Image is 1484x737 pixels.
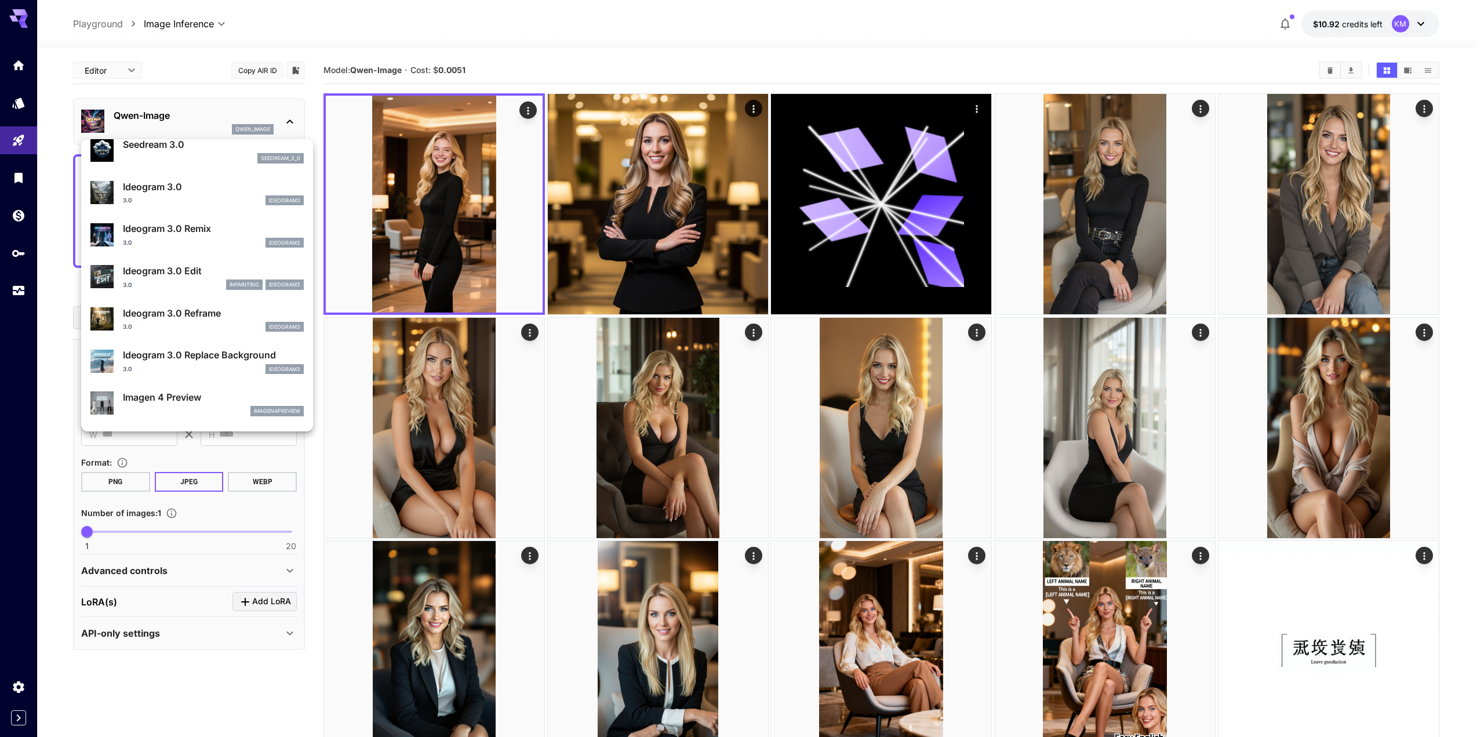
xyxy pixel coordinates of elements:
[123,365,132,373] p: 3.0
[261,154,300,162] p: seedream_3_0
[90,259,304,295] div: Ideogram 3.0 Edit3.0inpaintingideogram3
[269,239,300,247] p: ideogram3
[123,137,304,151] p: Seedream 3.0
[123,306,304,320] p: Ideogram 3.0 Reframe
[123,322,132,331] p: 3.0
[90,217,304,252] div: Ideogram 3.0 Remix3.0ideogram3
[123,281,132,289] p: 3.0
[90,302,304,337] div: Ideogram 3.0 Reframe3.0ideogram3
[123,390,304,404] p: Imagen 4 Preview
[254,407,300,415] p: imagen4preview
[123,264,304,278] p: Ideogram 3.0 Edit
[90,175,304,210] div: Ideogram 3.03.0ideogram3
[123,196,132,205] p: 3.0
[269,365,300,373] p: ideogram3
[123,180,304,194] p: Ideogram 3.0
[123,238,132,247] p: 3.0
[269,281,300,289] p: ideogram3
[90,133,304,168] div: Seedream 3.0seedream_3_0
[90,343,304,379] div: Ideogram 3.0 Replace Background3.0ideogram3
[123,222,304,235] p: Ideogram 3.0 Remix
[90,386,304,421] div: Imagen 4 Previewimagen4preview
[269,197,300,205] p: ideogram3
[230,281,259,289] p: inpainting
[269,323,300,331] p: ideogram3
[123,348,304,362] p: Ideogram 3.0 Replace Background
